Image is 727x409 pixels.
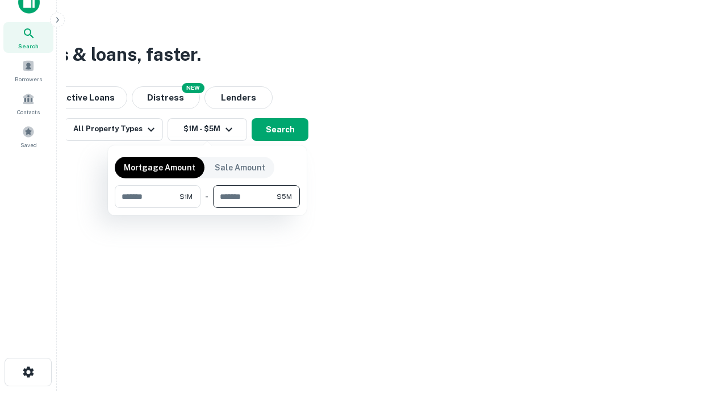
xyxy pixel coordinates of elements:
[179,191,193,202] span: $1M
[277,191,292,202] span: $5M
[124,161,195,174] p: Mortgage Amount
[215,161,265,174] p: Sale Amount
[670,318,727,373] iframe: Chat Widget
[205,185,208,208] div: -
